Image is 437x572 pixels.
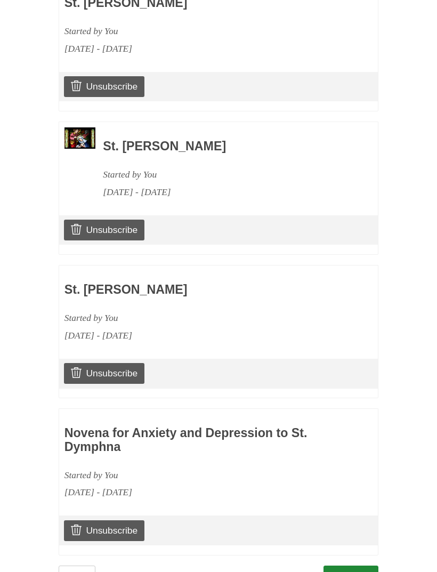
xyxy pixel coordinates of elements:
[103,183,349,201] div: [DATE] - [DATE]
[64,220,144,240] a: Unsubscribe
[64,363,144,383] a: Unsubscribe
[64,484,311,501] div: [DATE] - [DATE]
[64,76,144,96] a: Unsubscribe
[103,140,349,154] h3: St. [PERSON_NAME]
[64,22,311,40] div: Started by You
[64,40,311,58] div: [DATE] - [DATE]
[64,127,95,149] img: Novena image
[64,283,311,297] h3: St. [PERSON_NAME]
[64,426,311,454] h3: Novena for Anxiety and Depression to St. Dymphna
[103,166,349,183] div: Started by You
[64,309,311,327] div: Started by You
[64,466,311,484] div: Started by You
[64,327,311,344] div: [DATE] - [DATE]
[64,520,144,541] a: Unsubscribe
